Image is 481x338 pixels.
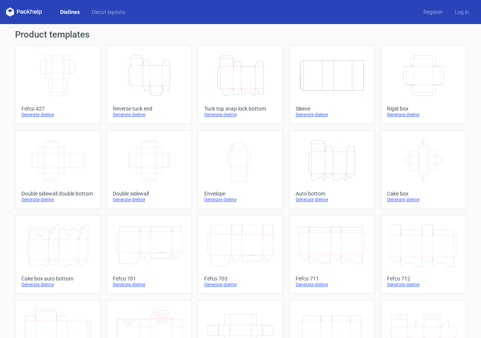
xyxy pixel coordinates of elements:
[387,276,460,282] div: Fefco 712
[113,282,185,288] div: Generate dieline
[204,191,277,197] div: Envelope
[113,106,185,112] div: Reverse tuck end
[204,112,277,118] div: Generate dieline
[21,106,94,112] div: Fefco 427
[296,276,368,282] div: Fefco 711
[113,197,185,203] div: Generate dieline
[204,106,277,112] div: Tuck top snap lock bottom
[21,191,94,197] div: Double sidewall double bottom
[296,191,368,197] div: Auto bottom
[296,106,368,112] div: Sleeve
[289,130,375,209] a: Auto bottomGenerate dieline
[21,112,94,118] div: Generate dieline
[417,8,449,16] a: Register
[204,282,277,288] div: Generate dieline
[204,276,277,282] div: Fefco 703
[381,215,466,294] a: Fefco 712Generate dieline
[198,130,283,209] a: EnvelopeGenerate dieline
[289,45,375,124] a: SleeveGenerate dieline
[296,197,368,203] div: Generate dieline
[387,197,460,203] div: Generate dieline
[106,45,192,124] a: Reverse tuck endGenerate dieline
[204,197,277,203] div: Generate dieline
[387,106,460,112] div: Rigid box
[15,45,100,124] a: Fefco 427Generate dieline
[449,8,475,16] a: Log in
[54,8,86,16] a: Dielines
[381,45,466,124] a: Rigid boxGenerate dieline
[15,130,100,209] a: Double sidewall double bottomGenerate dieline
[387,191,460,197] div: Cake box
[113,191,185,197] div: Double sidewall
[198,45,283,124] a: Tuck top snap lock bottomGenerate dieline
[296,282,368,288] div: Generate dieline
[113,276,185,282] div: Fefco 701
[387,282,460,288] div: Generate dieline
[289,215,375,294] a: Fefco 711Generate dieline
[21,197,94,203] div: Generate dieline
[381,130,466,209] a: Cake boxGenerate dieline
[106,130,192,209] a: Double sidewallGenerate dieline
[86,8,131,16] a: Diecut layouts
[387,112,460,118] div: Generate dieline
[198,215,283,294] a: Fefco 703Generate dieline
[106,215,192,294] a: Fefco 701Generate dieline
[15,30,466,39] h1: Product templates
[296,112,368,118] div: Generate dieline
[113,112,185,118] div: Generate dieline
[15,215,100,294] a: Cake box auto bottomGenerate dieline
[21,276,94,282] div: Cake box auto bottom
[21,282,94,288] div: Generate dieline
